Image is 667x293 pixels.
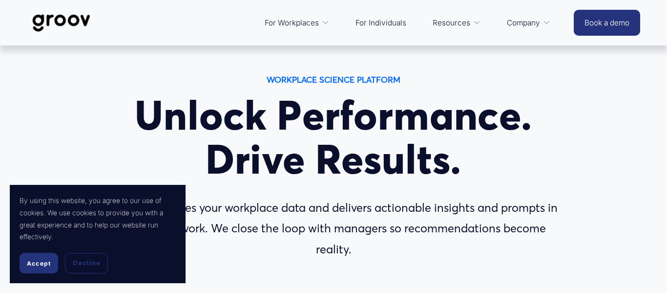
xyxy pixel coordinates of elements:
[27,7,96,39] img: Groov | Workplace Science Platform | Unlock Performance | Drive Results
[502,11,555,35] a: folder dropdown
[104,198,563,260] p: Groov harnesses your workplace data and delivers actionable insights and prompts in the flow of w...
[351,11,411,35] a: For Individuals
[265,16,319,30] span: For Workplaces
[260,11,334,35] a: folder dropdown
[433,16,470,30] span: Resources
[428,11,485,35] a: folder dropdown
[20,253,58,273] button: Accept
[10,185,186,283] section: Cookie banner
[507,16,540,30] span: Company
[73,259,100,268] span: Decline
[267,74,400,85] strong: WORKPLACE SCIENCE PLATFORM
[574,10,640,36] a: Book a demo
[65,253,108,273] button: Decline
[20,195,176,243] p: By using this website, you agree to our use of cookies. We use cookies to provide you with a grea...
[27,260,51,267] span: Accept
[104,93,563,181] h1: Unlock Performance. Drive Results.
